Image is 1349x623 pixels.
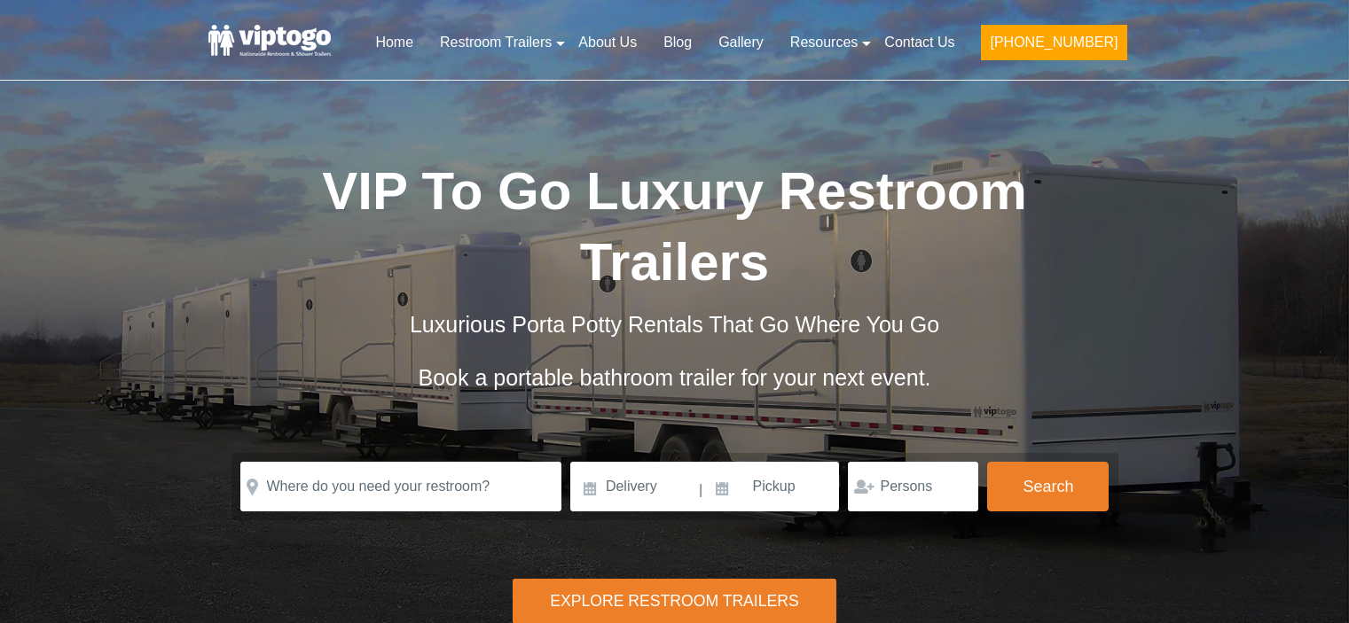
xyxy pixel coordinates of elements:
[322,161,1027,292] span: VIP To Go Luxury Restroom Trailers
[699,462,702,518] span: |
[240,462,561,511] input: Where do you need your restroom?
[848,462,978,511] input: Persons
[871,23,968,62] a: Contact Us
[427,23,565,62] a: Restroom Trailers
[777,23,871,62] a: Resources
[418,365,930,390] span: Book a portable bathroom trailer for your next event.
[987,462,1109,511] button: Search
[570,462,697,511] input: Delivery
[968,23,1140,71] a: [PHONE_NUMBER]
[362,23,427,62] a: Home
[705,23,777,62] a: Gallery
[650,23,705,62] a: Blog
[565,23,650,62] a: About Us
[705,462,840,511] input: Pickup
[410,312,939,337] span: Luxurious Porta Potty Rentals That Go Where You Go
[981,25,1126,60] button: [PHONE_NUMBER]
